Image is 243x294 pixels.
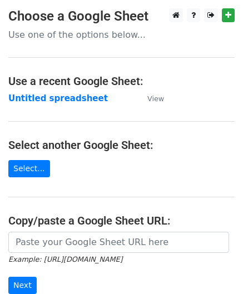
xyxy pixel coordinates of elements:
h4: Use a recent Google Sheet: [8,74,235,88]
small: View [147,94,164,103]
small: Example: [URL][DOMAIN_NAME] [8,255,122,263]
p: Use one of the options below... [8,29,235,41]
h3: Choose a Google Sheet [8,8,235,24]
a: Select... [8,160,50,177]
h4: Select another Google Sheet: [8,138,235,152]
input: Next [8,277,37,294]
a: Untitled spreadsheet [8,93,108,103]
input: Paste your Google Sheet URL here [8,232,229,253]
a: View [136,93,164,103]
h4: Copy/paste a Google Sheet URL: [8,214,235,227]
